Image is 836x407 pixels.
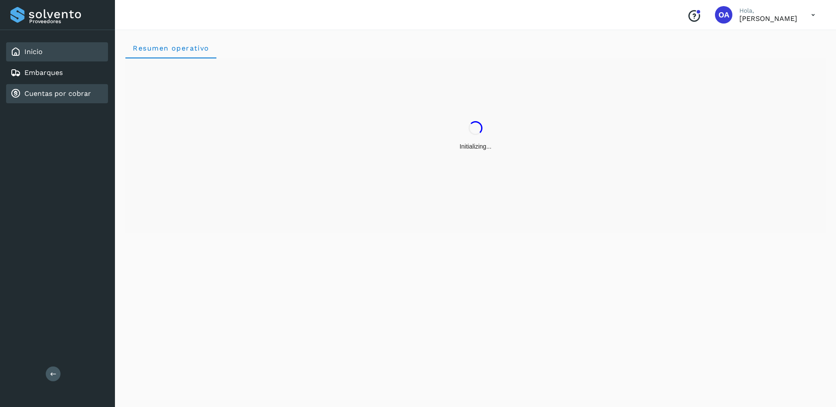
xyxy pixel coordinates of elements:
a: Cuentas por cobrar [24,89,91,98]
a: Embarques [24,68,63,77]
p: Proveedores [29,18,104,24]
div: Inicio [6,42,108,61]
div: Embarques [6,63,108,82]
p: Hola, [739,7,797,14]
div: Cuentas por cobrar [6,84,108,103]
span: Resumen operativo [132,44,209,52]
a: Inicio [24,47,43,56]
p: OSCAR ARZATE LEIJA [739,14,797,23]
